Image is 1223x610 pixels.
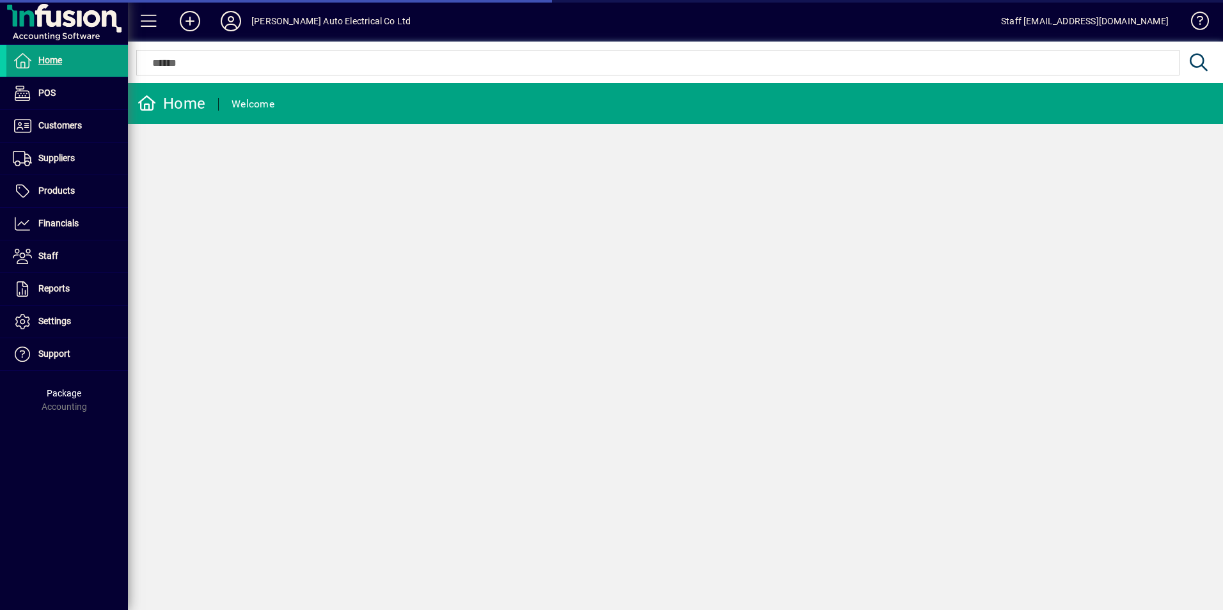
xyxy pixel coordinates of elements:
a: Knowledge Base [1181,3,1207,44]
div: Staff [EMAIL_ADDRESS][DOMAIN_NAME] [1001,11,1169,31]
a: POS [6,77,128,109]
button: Profile [210,10,251,33]
span: Customers [38,120,82,130]
a: Customers [6,110,128,142]
span: Financials [38,218,79,228]
a: Products [6,175,128,207]
span: Home [38,55,62,65]
a: Settings [6,306,128,338]
span: Support [38,348,70,359]
span: Products [38,185,75,196]
span: Settings [38,316,71,326]
div: Home [138,93,205,114]
span: Reports [38,283,70,293]
a: Reports [6,273,128,305]
span: Staff [38,251,58,261]
a: Staff [6,240,128,272]
button: Add [170,10,210,33]
span: Suppliers [38,153,75,163]
div: [PERSON_NAME] Auto Electrical Co Ltd [251,11,411,31]
span: POS [38,88,56,98]
span: Package [47,388,81,398]
div: Welcome [232,94,274,114]
a: Support [6,338,128,370]
a: Suppliers [6,143,128,175]
a: Financials [6,208,128,240]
